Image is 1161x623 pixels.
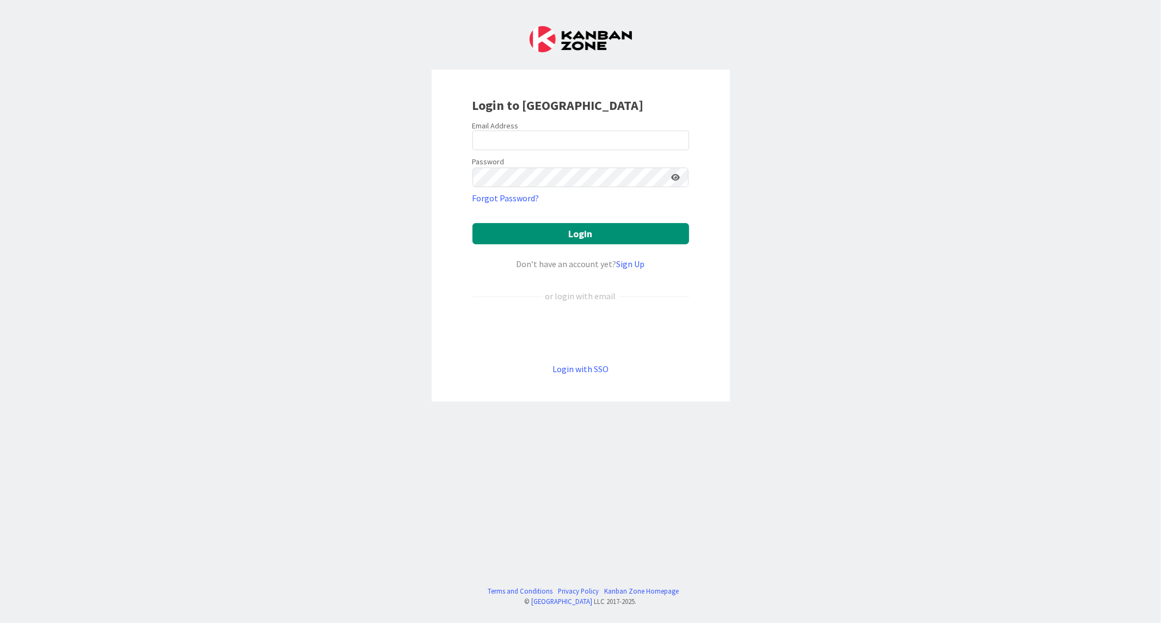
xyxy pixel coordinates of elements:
[604,586,679,596] a: Kanban Zone Homepage
[472,97,644,114] b: Login to [GEOGRAPHIC_DATA]
[543,289,619,303] div: or login with email
[472,223,689,244] button: Login
[530,26,632,52] img: Kanban Zone
[617,258,645,269] a: Sign Up
[472,156,505,168] label: Password
[472,192,539,205] a: Forgot Password?
[472,121,519,131] label: Email Address
[558,586,599,596] a: Privacy Policy
[488,586,552,596] a: Terms and Conditions
[552,363,609,374] a: Login with SSO
[467,320,695,344] iframe: Kirjaudu Google-tilillä -painike
[472,257,689,270] div: Don’t have an account yet?
[482,596,679,607] div: © LLC 2017- 2025 .
[532,597,593,606] a: [GEOGRAPHIC_DATA]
